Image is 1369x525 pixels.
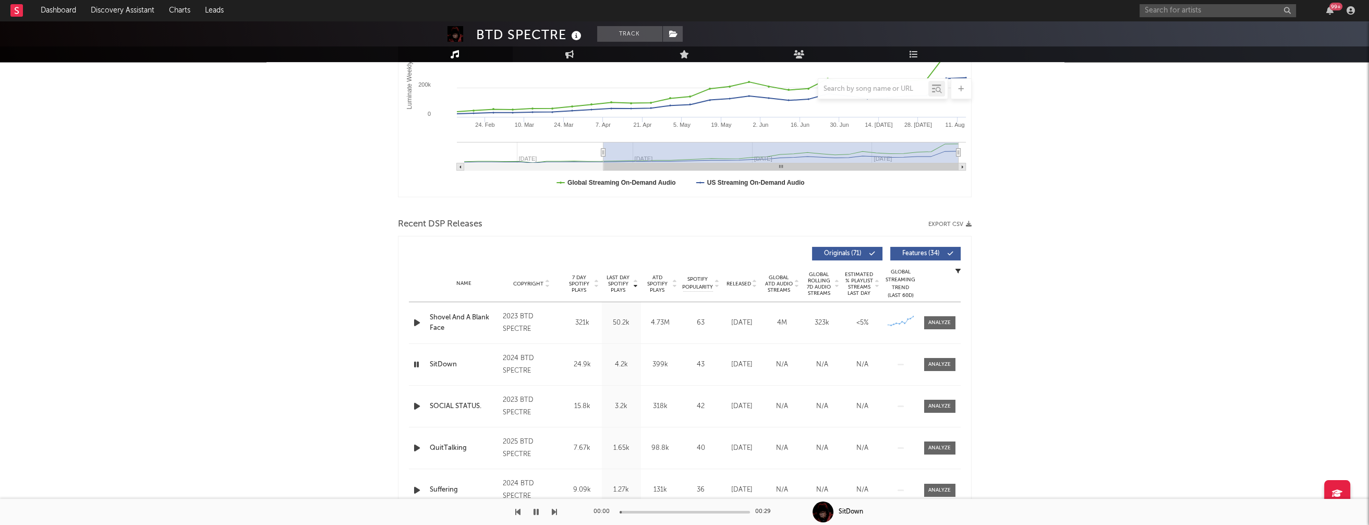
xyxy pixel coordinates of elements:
div: 43 [683,360,719,370]
span: ATD Spotify Plays [644,275,671,293]
div: 321k [565,318,599,328]
text: 28. [DATE] [904,122,931,128]
div: [DATE] [724,360,759,370]
div: N/A [845,485,880,495]
div: 2023 BTD SPECTRE [503,394,560,419]
span: Originals ( 71 ) [819,250,867,257]
span: Recent DSP Releases [398,218,482,231]
div: N/A [765,443,799,454]
div: 98.8k [644,443,677,454]
div: 399k [644,360,677,370]
div: <5% [845,318,880,328]
div: 2024 BTD SPECTRE [503,352,560,377]
button: 99+ [1326,6,1334,15]
div: 4.2k [604,360,638,370]
span: Last Day Spotify Plays [604,275,632,293]
div: BTD SPECTRE [476,26,584,43]
input: Search by song name or URL [818,85,928,93]
div: 36 [683,485,719,495]
span: Released [726,281,751,287]
div: [DATE] [724,443,759,454]
div: 318k [644,401,677,412]
text: US Streaming On-Demand Audio [707,179,804,186]
span: Global Rolling 7D Audio Streams [805,271,833,296]
div: N/A [805,443,840,454]
div: 99 + [1329,3,1342,10]
text: Global Streaming On-Demand Audio [567,179,676,186]
text: 14. [DATE] [865,122,892,128]
div: 3.2k [604,401,638,412]
button: Export CSV [928,221,972,228]
text: 24. Feb [475,122,494,128]
text: 16. Jun [790,122,809,128]
div: 00:00 [593,506,614,518]
text: 2. Jun [753,122,768,128]
div: N/A [765,360,799,370]
div: Global Streaming Trend (Last 60D) [885,268,916,300]
span: Features ( 34 ) [897,250,945,257]
a: Shovel And A Blank Face [430,313,498,333]
div: N/A [765,401,799,412]
div: Name [430,280,498,288]
div: N/A [845,360,880,370]
text: 10. Mar [514,122,534,128]
span: Estimated % Playlist Streams Last Day [845,271,874,296]
div: 323k [805,318,840,328]
text: 19. May [711,122,732,128]
button: Originals(71) [812,247,882,260]
a: SOCIAL STATUS. [430,401,498,412]
a: SitDown [430,360,498,370]
text: 5. May [673,122,690,128]
button: Features(34) [890,247,961,260]
div: 40 [683,443,719,454]
div: N/A [845,443,880,454]
div: 2025 BTD SPECTRE [503,436,560,461]
div: 7.67k [565,443,599,454]
div: 4M [765,318,799,328]
div: [DATE] [724,485,759,495]
div: 00:29 [755,506,776,518]
text: 7. Apr [596,122,611,128]
text: 24. Mar [554,122,574,128]
span: Copyright [513,281,543,287]
div: 50.2k [604,318,638,328]
div: SitDown [839,507,863,517]
div: 2024 BTD SPECTRE [503,478,560,503]
div: 9.09k [565,485,599,495]
text: 11. Aug [945,122,964,128]
div: 1.27k [604,485,638,495]
text: Luminate Weekly Streams [405,37,413,110]
div: 24.9k [565,360,599,370]
div: N/A [805,485,840,495]
div: 131k [644,485,677,495]
div: N/A [765,485,799,495]
a: Suffering [430,485,498,495]
div: 15.8k [565,401,599,412]
div: 4.73M [644,318,677,328]
div: 42 [683,401,719,412]
span: Spotify Popularity [682,276,713,291]
div: [DATE] [724,318,759,328]
div: 2023 BTD SPECTRE [503,311,560,336]
text: 0 [427,111,430,117]
text: 30. Jun [830,122,849,128]
div: N/A [805,401,840,412]
a: QuitTalking [430,443,498,454]
div: [DATE] [724,401,759,412]
text: 21. Apr [633,122,651,128]
div: N/A [805,360,840,370]
span: Global ATD Audio Streams [765,275,793,293]
span: 7 Day Spotify Plays [565,275,593,293]
input: Search for artists [1140,4,1296,17]
div: 63 [683,318,719,328]
div: N/A [845,401,880,412]
button: Track [597,26,662,42]
div: 1.65k [604,443,638,454]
